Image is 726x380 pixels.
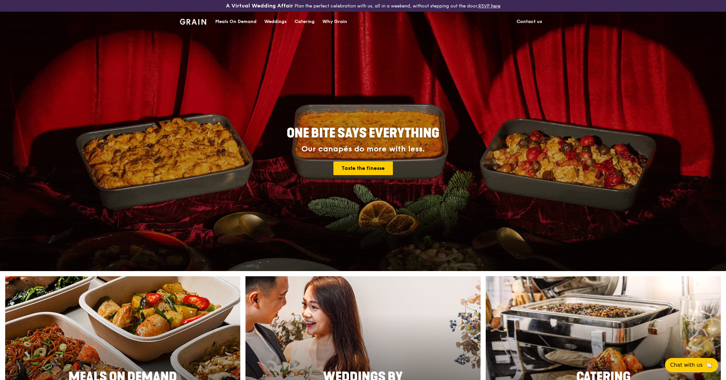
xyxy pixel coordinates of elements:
div: Weddings [264,12,287,31]
div: Meals On Demand [215,12,257,31]
button: Chat with us🦙 [665,358,718,372]
span: ONE BITE SAYS EVERYTHING [287,125,439,141]
a: Contact us [513,12,546,31]
div: Our canapés do more with less. [246,145,480,154]
span: Chat with us [670,361,703,369]
a: Catering [291,12,319,31]
a: RSVP here [478,3,500,9]
a: Taste the finesse [333,161,393,175]
a: GrainGrain [180,11,206,31]
span: 🦙 [705,361,713,369]
a: Weddings [260,12,291,31]
div: Plan the perfect celebration with us, all in a weekend, without stepping out the door. [176,3,550,9]
div: Catering [294,12,315,31]
a: Why Grain [319,12,351,31]
h3: A Virtual Wedding Affair [226,3,293,9]
div: Why Grain [322,12,347,31]
img: Grain [180,19,206,25]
